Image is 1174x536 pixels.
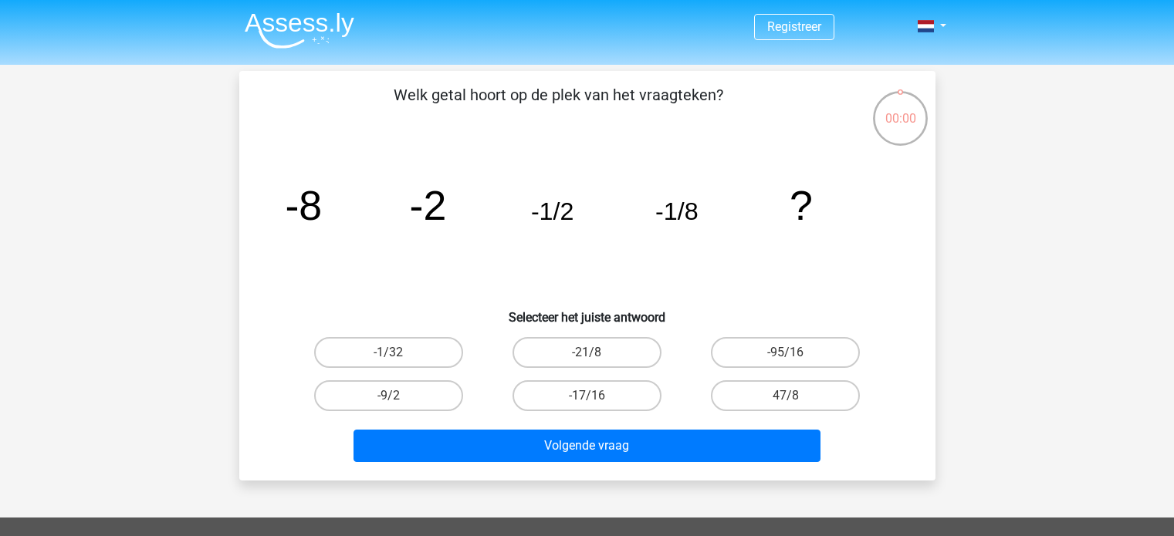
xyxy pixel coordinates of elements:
label: -95/16 [711,337,860,368]
label: -17/16 [513,380,661,411]
img: Assessly [245,12,354,49]
button: Volgende vraag [354,430,820,462]
tspan: -1/8 [655,197,699,225]
label: -9/2 [314,380,463,411]
label: 47/8 [711,380,860,411]
tspan: -8 [285,182,322,228]
tspan: ? [790,182,813,228]
p: Welk getal hoort op de plek van het vraagteken? [264,83,853,130]
div: 00:00 [871,89,929,128]
tspan: -2 [409,182,446,228]
h6: Selecteer het juiste antwoord [264,298,911,325]
label: -21/8 [513,337,661,368]
tspan: -1/2 [530,197,573,225]
a: Registreer [767,19,821,34]
label: -1/32 [314,337,463,368]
